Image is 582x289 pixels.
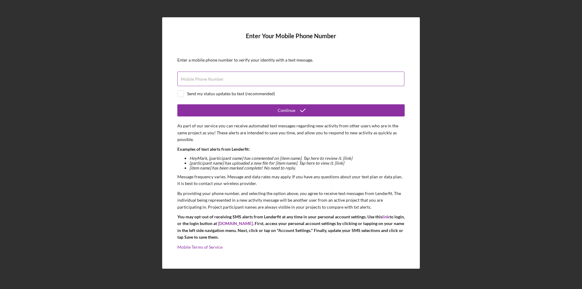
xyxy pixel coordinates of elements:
[187,91,275,96] div: Send my status updates by text (recommended)
[177,32,405,49] h4: Enter Your Mobile Phone Number
[218,221,253,226] a: [DOMAIN_NAME]
[177,123,405,143] p: As part of our service you can receive automated text messages regarding new activity from other ...
[181,77,224,82] label: Mobile Phone Number
[278,104,295,116] div: Continue
[382,214,390,219] a: link
[189,156,405,161] li: Hey Mark , [participant name] has commented on [item name]. Tap here to review it. [link]
[189,166,405,170] li: [item name] has been marked complete! No need to reply.
[177,173,405,187] p: Message frequency varies. Message and data rates may apply. If you have any questions about your ...
[177,190,405,210] p: By providing your phone number, and selecting the option above, you agree to receive text message...
[177,213,405,241] p: You may opt-out of receiving SMS alerts from Lenderfit at any time in your personal account setti...
[177,244,222,250] a: Mobile Terms of Service
[177,104,405,116] button: Continue
[177,58,405,62] div: Enter a mobile phone number to verify your identity with a text message.
[189,161,405,166] li: [participant name] has uploaded a new file for [item name]. Tap here to view it. [link]
[177,146,405,153] p: Examples of text alerts from Lenderfit:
